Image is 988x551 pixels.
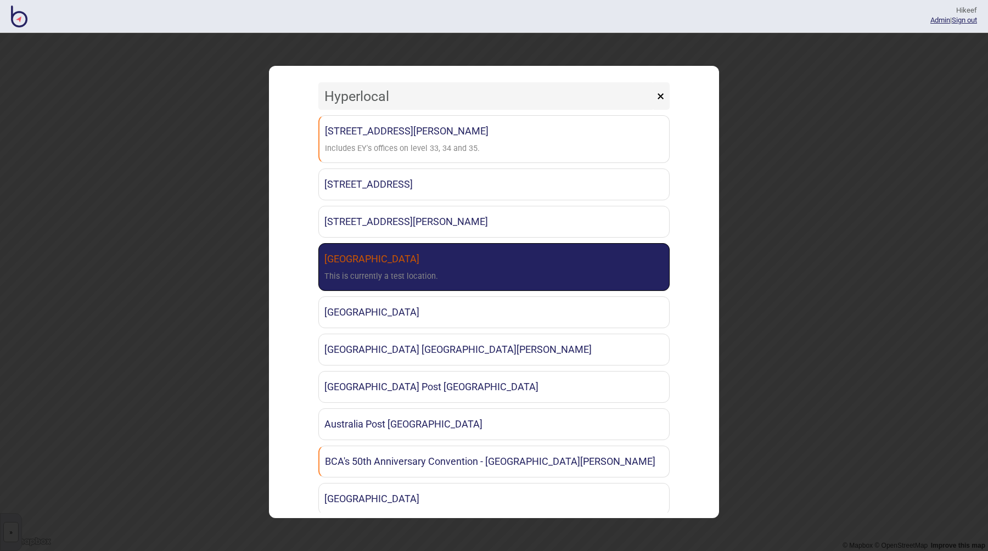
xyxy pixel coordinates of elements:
[318,168,670,200] a: [STREET_ADDRESS]
[318,371,670,403] a: [GEOGRAPHIC_DATA] Post [GEOGRAPHIC_DATA]
[318,446,670,477] a: BCA's 50th Anniversary Convention - [GEOGRAPHIC_DATA][PERSON_NAME]
[930,16,952,24] span: |
[652,82,670,110] button: ×
[930,5,977,15] div: Hi keef
[318,483,670,515] a: [GEOGRAPHIC_DATA]
[324,269,438,285] div: This is currently a test location.
[930,16,950,24] a: Admin
[318,296,670,328] a: [GEOGRAPHIC_DATA]
[318,82,654,110] input: Search locations by tag + name
[318,115,670,163] a: [STREET_ADDRESS][PERSON_NAME]Includes EY's offices on level 33, 34 and 35.
[318,408,670,440] a: Australia Post [GEOGRAPHIC_DATA]
[952,16,977,24] button: Sign out
[325,141,480,157] div: Includes EY's offices on level 33, 34 and 35.
[318,243,670,291] a: [GEOGRAPHIC_DATA]This is currently a test location.
[318,334,670,366] a: [GEOGRAPHIC_DATA] [GEOGRAPHIC_DATA][PERSON_NAME]
[318,206,670,238] a: [STREET_ADDRESS][PERSON_NAME]
[11,5,27,27] img: BindiMaps CMS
